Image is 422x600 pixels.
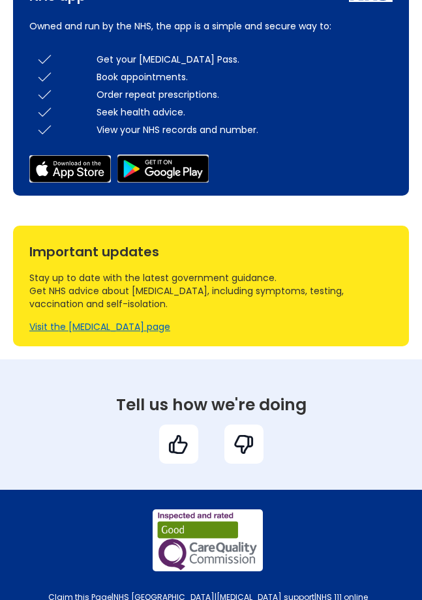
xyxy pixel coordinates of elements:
[97,70,386,83] div: Book appointments.
[211,425,277,464] a: bad feedback icon
[29,320,170,333] a: Visit the [MEDICAL_DATA] page
[36,121,53,138] img: check icon
[97,123,386,136] div: View your NHS records and number.
[117,155,209,183] img: google play store icon
[29,155,111,183] img: app store icon
[29,271,393,310] div: Stay up to date with the latest government guidance. Get NHS advice about [MEDICAL_DATA], includi...
[36,68,53,85] img: check icon
[97,88,386,101] div: Order repeat prescriptions.
[29,18,349,34] p: Owned and run by the NHS, the app is a simple and secure way to:
[232,433,255,456] img: bad feedback icon
[7,398,415,412] div: Tell us how we're doing
[146,425,211,464] a: good feedback icon
[153,509,263,571] img: practice cqc rating badge image
[97,53,386,66] div: Get your [MEDICAL_DATA] Pass.
[29,239,393,258] div: Important updates
[36,50,53,68] img: check icon
[36,85,53,103] img: check icon
[97,106,386,119] div: Seek health advice.
[167,433,190,456] img: good feedback icon
[36,103,53,121] img: check icon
